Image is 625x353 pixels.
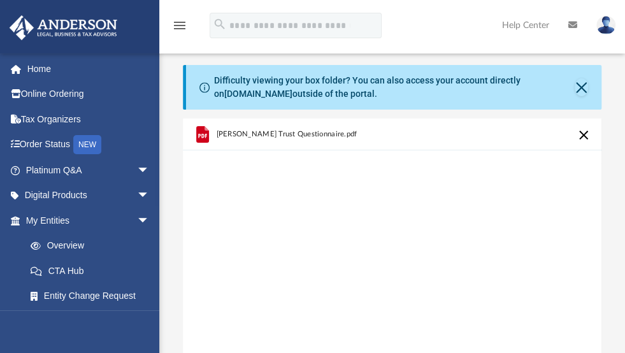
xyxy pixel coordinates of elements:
[9,132,169,158] a: Order StatusNEW
[9,56,169,82] a: Home
[18,308,169,334] a: Binder Walkthrough
[213,17,227,31] i: search
[172,24,187,33] a: menu
[214,74,575,101] div: Difficulty viewing your box folder? You can also access your account directly on outside of the p...
[137,157,162,184] span: arrow_drop_down
[18,284,169,309] a: Entity Change Request
[9,208,169,233] a: My Entitiesarrow_drop_down
[216,130,357,138] span: [PERSON_NAME] Trust Questionnaire.pdf
[9,157,169,183] a: Platinum Q&Aarrow_drop_down
[172,18,187,33] i: menu
[73,135,101,154] div: NEW
[18,258,169,284] a: CTA Hub
[575,78,588,96] button: Close
[576,127,591,143] button: Cancel this upload
[137,208,162,234] span: arrow_drop_down
[9,106,169,132] a: Tax Organizers
[596,16,615,34] img: User Pic
[9,183,169,208] a: Digital Productsarrow_drop_down
[224,89,292,99] a: [DOMAIN_NAME]
[18,233,169,259] a: Overview
[137,183,162,209] span: arrow_drop_down
[9,82,169,107] a: Online Ordering
[6,15,121,40] img: Anderson Advisors Platinum Portal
